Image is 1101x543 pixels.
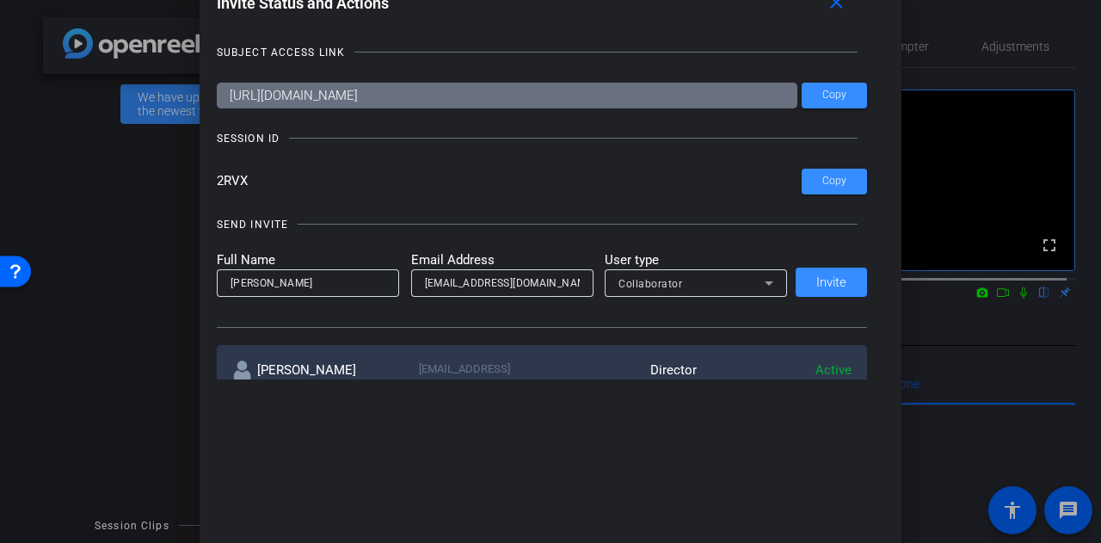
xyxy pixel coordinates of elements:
[217,44,345,61] div: SUBJECT ACCESS LINK
[411,250,594,270] mat-label: Email Address
[217,130,868,147] openreel-title-line: SESSION ID
[232,361,387,394] div: [PERSON_NAME]
[217,250,399,270] mat-label: Full Name
[387,361,542,394] div: [EMAIL_ADDRESS][DOMAIN_NAME]
[802,83,867,108] button: Copy
[822,175,846,188] span: Copy
[542,361,697,394] div: Director
[605,250,787,270] mat-label: User type
[802,169,867,194] button: Copy
[231,273,385,293] input: Enter Name
[217,44,868,61] openreel-title-line: SUBJECT ACCESS LINK
[425,273,580,293] input: Enter Email
[217,216,288,233] div: SEND INVITE
[618,278,682,290] span: Collaborator
[822,89,846,102] span: Copy
[815,362,852,378] span: Active
[217,216,868,233] openreel-title-line: SEND INVITE
[217,130,280,147] div: SESSION ID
